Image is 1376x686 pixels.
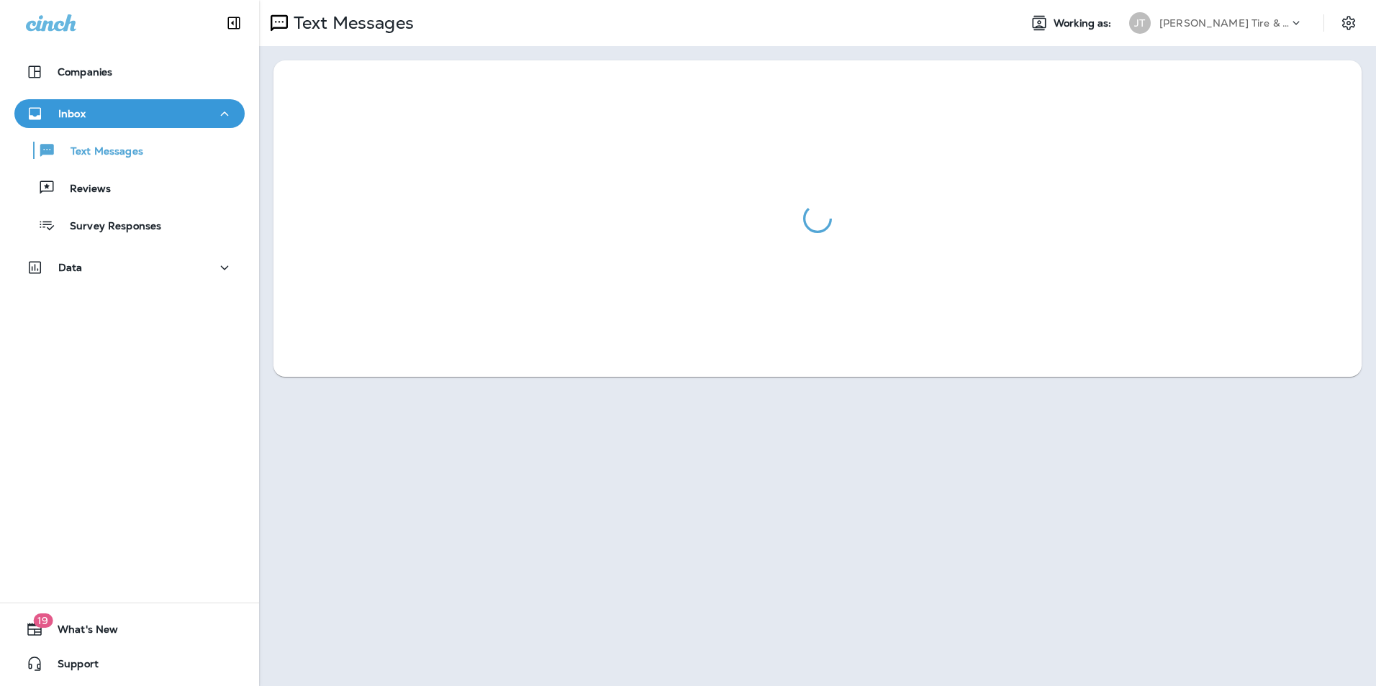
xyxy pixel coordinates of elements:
[56,145,143,159] p: Text Messages
[55,220,161,234] p: Survey Responses
[1336,10,1362,36] button: Settings
[14,210,245,240] button: Survey Responses
[14,649,245,678] button: Support
[43,658,99,675] span: Support
[14,615,245,644] button: 19What's New
[33,613,53,628] span: 19
[288,12,414,34] p: Text Messages
[43,623,118,641] span: What's New
[1054,17,1115,29] span: Working as:
[14,99,245,128] button: Inbox
[58,108,86,119] p: Inbox
[14,173,245,203] button: Reviews
[14,135,245,165] button: Text Messages
[1159,17,1289,29] p: [PERSON_NAME] Tire & Auto
[14,58,245,86] button: Companies
[58,262,83,273] p: Data
[1129,12,1151,34] div: JT
[58,66,112,78] p: Companies
[55,183,111,196] p: Reviews
[14,253,245,282] button: Data
[214,9,254,37] button: Collapse Sidebar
